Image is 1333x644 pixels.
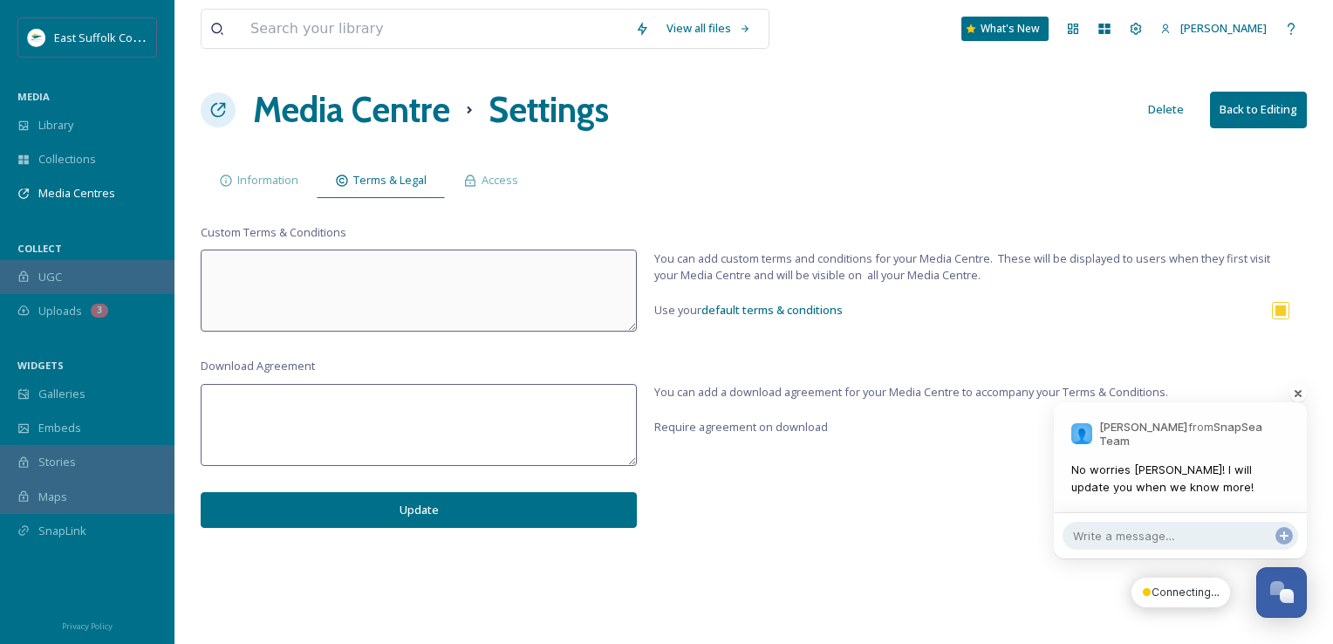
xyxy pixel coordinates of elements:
[701,302,843,318] a: default terms & conditions
[38,420,81,436] span: Embeds
[17,242,62,255] span: COLLECT
[38,454,76,470] span: Stories
[62,620,113,632] span: Privacy Policy
[253,84,450,136] a: Media Centre
[237,172,298,188] span: Information
[1210,92,1307,127] button: Back to Editing
[1289,385,1307,402] button: Dismiss
[658,11,760,45] a: View all files
[201,492,637,528] button: Update
[1071,462,1289,496] span: No worries [PERSON_NAME]! I will update you when we know more!
[91,304,108,318] div: 3
[1180,20,1267,36] span: [PERSON_NAME]
[38,151,96,168] span: Collections
[654,419,828,435] span: Require agreement on download
[1099,420,1289,448] p: from
[654,250,1289,284] span: You can add custom terms and conditions for your Media Centre. These will be displayed to users w...
[1071,423,1092,444] img: e44e743d094d5bb62f218781a74dc4d0
[489,84,609,136] h1: Settings
[201,358,315,374] span: Download Agreement
[482,172,518,188] span: Access
[201,224,346,241] span: Custom Terms & Conditions
[1099,420,1262,448] strong: SnapSea Team
[353,172,427,188] span: Terms & Legal
[28,29,45,46] img: ESC%20Logo.png
[17,90,50,103] span: MEDIA
[242,10,626,48] input: Search your library
[1256,567,1307,618] button: Open Chat
[1099,420,1188,434] strong: [PERSON_NAME]
[17,359,64,372] span: WIDGETS
[654,384,1289,401] span: You can add a download agreement for your Media Centre to accompany your Terms & Conditions.
[961,17,1049,41] a: What's New
[654,302,843,319] span: Use your
[38,303,82,319] span: Uploads
[38,523,86,539] span: SnapLink
[54,29,157,45] span: East Suffolk Council
[38,489,67,505] span: Maps
[1152,11,1275,45] a: [PERSON_NAME]
[38,386,85,402] span: Galleries
[1139,92,1193,127] button: Delete
[62,614,113,635] a: Privacy Policy
[38,117,73,134] span: Library
[38,269,62,285] span: UGC
[38,185,115,202] span: Media Centres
